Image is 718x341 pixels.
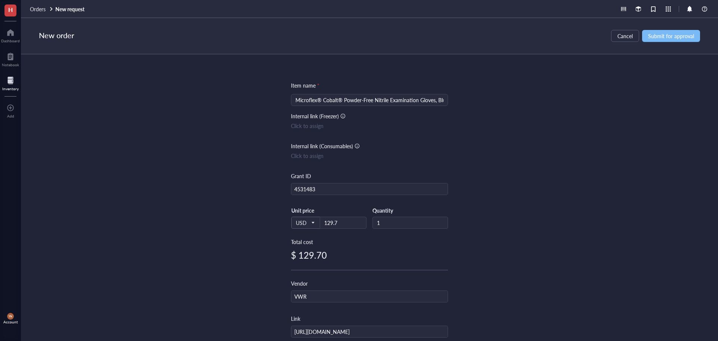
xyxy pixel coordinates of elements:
div: Quantity [372,207,448,214]
div: Item name [291,81,319,89]
div: Internal link (Consumables) [291,142,353,150]
div: Vendor [291,279,308,287]
div: Inventory [2,86,19,91]
div: Account [3,320,18,324]
span: Submit for approval [648,33,694,39]
div: Internal link (Freezer) [291,112,339,120]
div: Unit price [291,207,338,214]
button: Submit for approval [642,30,700,42]
div: New order [39,30,74,42]
a: Orders [30,6,54,12]
div: Click to assign [291,152,448,160]
a: New request [55,6,86,12]
a: Dashboard [1,27,20,43]
span: Orders [30,5,46,13]
span: H [8,5,13,14]
div: Click to assign [291,122,448,130]
div: Grant ID [291,172,311,180]
div: Dashboard [1,39,20,43]
span: YN [9,315,12,318]
div: Notebook [2,63,19,67]
div: Add [7,114,14,118]
div: Total cost [291,238,448,246]
a: Inventory [2,74,19,91]
span: USD [296,219,314,226]
span: Cancel [617,33,633,39]
a: Notebook [2,51,19,67]
button: Cancel [611,30,639,42]
div: Link [291,314,300,323]
div: $ 129.70 [291,249,448,261]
